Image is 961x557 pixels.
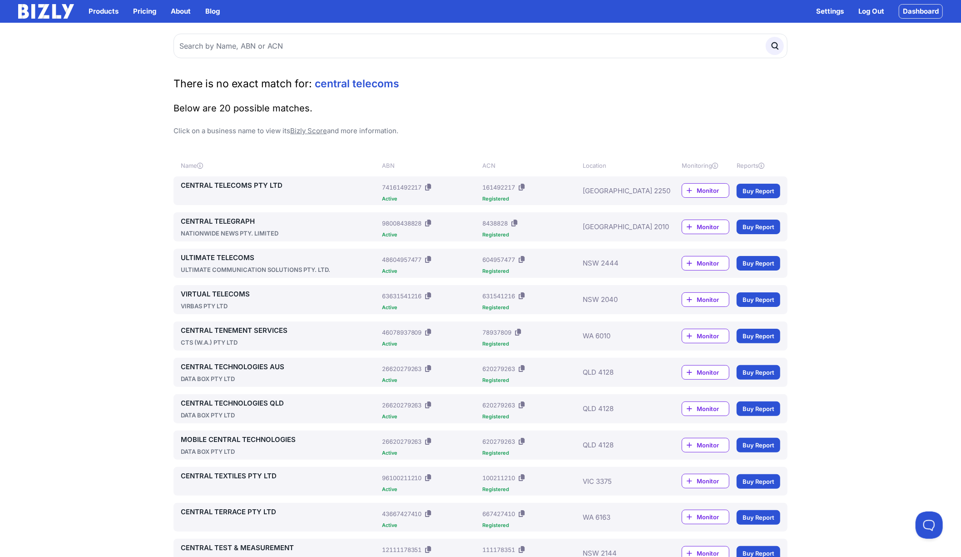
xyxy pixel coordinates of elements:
[181,542,378,553] a: CENTRAL TEST & MEASUREMENT
[583,289,654,311] div: NSW 2040
[482,196,579,201] div: Registered
[382,291,422,301] div: 63631541216
[482,341,579,346] div: Registered
[181,289,378,300] a: VIRTUAL TELECOMS
[682,161,729,170] div: Monitoring
[682,220,729,234] a: Monitor
[737,184,780,198] a: Buy Report
[382,401,422,410] div: 26620279263
[173,125,788,136] p: Click on a business name to view its and more information.
[482,509,515,518] div: 667427410
[482,437,515,446] div: 620279263
[382,473,422,482] div: 96100211210
[181,301,378,311] div: VIRBAS PTY LTD
[583,471,654,492] div: VIC 3375
[290,126,327,135] a: Bizly Score
[181,411,378,420] div: DATA BOX PTY LTD
[382,269,479,274] div: Active
[583,180,654,201] div: [GEOGRAPHIC_DATA] 2250
[482,183,515,192] div: 161492217
[737,510,780,525] a: Buy Report
[737,474,780,489] a: Buy Report
[382,364,422,373] div: 26620279263
[382,196,479,201] div: Active
[382,305,479,310] div: Active
[382,232,479,237] div: Active
[682,329,729,343] a: Monitor
[697,477,729,486] span: Monitor
[205,6,220,17] a: Blog
[482,161,579,170] div: ACN
[737,329,780,343] a: Buy Report
[482,328,511,337] div: 78937809
[173,34,788,58] input: Search by Name, ABN or ACN
[682,256,729,271] a: Monitor
[583,325,654,347] div: WA 6010
[583,507,654,528] div: WA 6163
[682,292,729,307] a: Monitor
[382,341,479,346] div: Active
[583,434,654,456] div: QLD 4128
[382,161,479,170] div: ABN
[482,451,579,456] div: Registered
[697,186,729,195] span: Monitor
[482,255,515,264] div: 604957477
[899,4,943,19] a: Dashboard
[482,219,508,228] div: 8438828
[697,441,729,450] span: Monitor
[89,6,119,17] button: Products
[583,361,654,383] div: QLD 4128
[382,451,479,456] div: Active
[181,265,378,274] div: ULTIMATE COMMUNICATION SOLUTIONS PTY. LTD.
[482,473,515,482] div: 100211210
[682,401,729,416] a: Monitor
[181,361,378,372] a: CENTRAL TECHNOLOGIES AUS
[382,545,422,554] div: 12111178351
[181,252,378,263] a: ULTIMATE TELECOMS
[482,523,579,528] div: Registered
[181,216,378,227] a: CENTRAL TELEGRAPH
[181,180,378,191] a: CENTRAL TELECOMS PTY LTD
[382,509,422,518] div: 43667427410
[482,401,515,410] div: 620279263
[858,6,884,17] a: Log Out
[173,77,312,90] span: There is no exact match for:
[583,252,654,274] div: NSW 2444
[382,255,422,264] div: 48604957477
[482,291,515,301] div: 631541216
[482,305,579,310] div: Registered
[382,487,479,492] div: Active
[697,222,729,231] span: Monitor
[737,365,780,380] a: Buy Report
[737,256,780,271] a: Buy Report
[382,183,422,192] div: 74161492217
[181,325,378,336] a: CENTRAL TENEMENT SERVICES
[181,398,378,409] a: CENTRAL TECHNOLOGIES QLD
[697,368,729,377] span: Monitor
[697,331,729,341] span: Monitor
[171,6,191,17] a: About
[816,6,844,17] a: Settings
[682,510,729,524] a: Monitor
[173,103,312,114] span: Below are 20 possible matches.
[737,161,780,170] div: Reports
[382,414,479,419] div: Active
[482,378,579,383] div: Registered
[382,437,422,446] div: 26620279263
[181,447,378,456] div: DATA BOX PTY LTD
[682,183,729,198] a: Monitor
[682,365,729,380] a: Monitor
[482,232,579,237] div: Registered
[181,229,378,238] div: NATIONWIDE NEWS PTY. LIMITED
[697,512,729,522] span: Monitor
[315,77,399,90] span: central telecoms
[382,219,422,228] div: 98008438828
[181,471,378,482] a: CENTRAL TEXTILES PTY LTD
[916,512,943,539] iframe: Toggle Customer Support
[737,401,780,416] a: Buy Report
[697,259,729,268] span: Monitor
[583,398,654,420] div: QLD 4128
[682,474,729,488] a: Monitor
[737,292,780,307] a: Buy Report
[181,507,378,517] a: CENTRAL TERRACE PTY LTD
